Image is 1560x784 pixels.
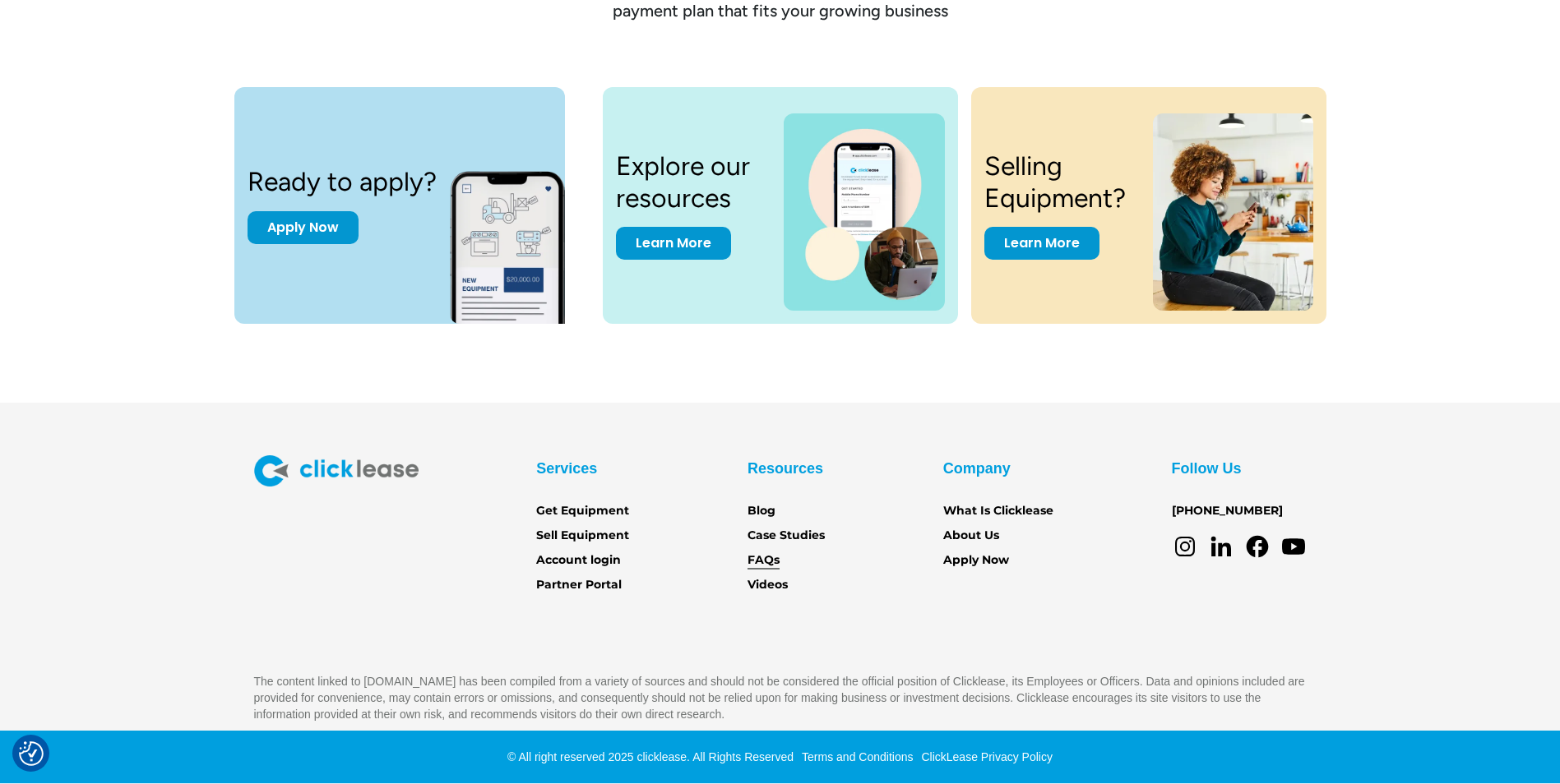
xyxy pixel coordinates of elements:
[943,455,1011,482] div: Company
[1172,455,1242,482] div: Follow Us
[748,502,775,520] a: Blog
[943,527,999,545] a: About Us
[616,227,731,260] a: Learn More
[1172,502,1283,520] a: [PHONE_NUMBER]
[248,211,359,244] a: Apply Now
[254,673,1307,722] p: The content linked to [DOMAIN_NAME] has been compiled from a variety of sources and should not be...
[748,527,825,545] a: Case Studies
[748,455,823,482] div: Resources
[19,741,44,766] button: Consent Preferences
[254,455,419,487] img: Clicklease logo
[784,113,944,311] img: a photo of a man on a laptop and a cell phone
[536,551,621,570] a: Account login
[19,741,44,766] img: Revisit consent button
[507,749,794,765] div: © All right reserved 2025 clicklease. All Rights Reserved
[536,502,629,520] a: Get Equipment
[984,227,1099,260] a: Learn More
[748,576,788,594] a: Videos
[616,150,765,214] h3: Explore our resources
[1153,113,1312,311] img: a woman sitting on a stool looking at her cell phone
[248,166,437,197] h3: Ready to apply?
[536,455,597,482] div: Services
[748,551,780,570] a: FAQs
[943,551,1009,570] a: Apply Now
[536,527,629,545] a: Sell Equipment
[917,750,1053,763] a: ClickLease Privacy Policy
[943,502,1053,520] a: What Is Clicklease
[984,150,1134,214] h3: Selling Equipment?
[798,750,913,763] a: Terms and Conditions
[450,153,595,324] img: New equipment quote on the screen of a smart phone
[536,576,622,594] a: Partner Portal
